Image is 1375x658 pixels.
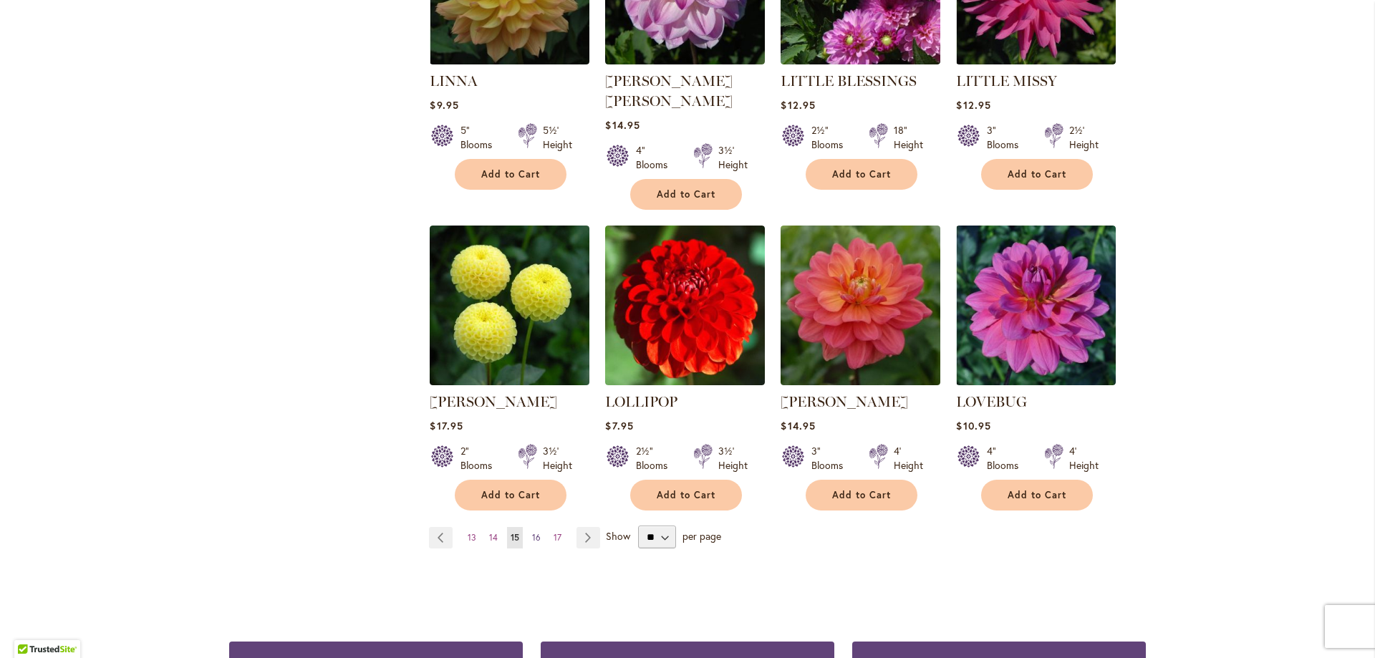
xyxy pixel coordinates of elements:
[430,226,589,385] img: LITTLE SCOTTIE
[430,72,478,89] a: LINNA
[430,419,463,432] span: $17.95
[811,444,851,473] div: 3" Blooms
[529,527,544,548] a: 16
[1008,489,1066,501] span: Add to Cart
[460,444,501,473] div: 2" Blooms
[1008,168,1066,180] span: Add to Cart
[455,480,566,511] button: Add to Cart
[987,123,1027,152] div: 3" Blooms
[956,419,990,432] span: $10.95
[468,532,476,543] span: 13
[489,532,498,543] span: 14
[11,607,51,647] iframe: Launch Accessibility Center
[605,419,633,432] span: $7.95
[511,532,519,543] span: 15
[894,444,923,473] div: 4' Height
[630,179,742,210] button: Add to Cart
[430,374,589,388] a: LITTLE SCOTTIE
[481,168,540,180] span: Add to Cart
[781,419,815,432] span: $14.95
[956,98,990,112] span: $12.95
[682,529,721,543] span: per page
[981,159,1093,190] button: Add to Cart
[718,444,748,473] div: 3½' Height
[806,480,917,511] button: Add to Cart
[481,489,540,501] span: Add to Cart
[811,123,851,152] div: 2½" Blooms
[781,374,940,388] a: LORA ASHLEY
[894,123,923,152] div: 18" Height
[605,374,765,388] a: LOLLIPOP
[486,527,501,548] a: 14
[630,480,742,511] button: Add to Cart
[455,159,566,190] button: Add to Cart
[430,98,458,112] span: $9.95
[606,529,630,543] span: Show
[657,489,715,501] span: Add to Cart
[806,159,917,190] button: Add to Cart
[605,393,677,410] a: LOLLIPOP
[430,54,589,67] a: LINNA
[1069,444,1099,473] div: 4' Height
[781,54,940,67] a: LITTLE BLESSINGS
[718,143,748,172] div: 3½' Height
[956,72,1057,89] a: LITTLE MISSY
[605,54,765,67] a: LISA LISA
[781,72,917,89] a: LITTLE BLESSINGS
[636,143,676,172] div: 4" Blooms
[550,527,565,548] a: 17
[781,226,940,385] img: LORA ASHLEY
[657,188,715,200] span: Add to Cart
[605,226,765,385] img: LOLLIPOP
[464,527,480,548] a: 13
[987,444,1027,473] div: 4" Blooms
[1069,123,1099,152] div: 2½' Height
[430,393,557,410] a: [PERSON_NAME]
[781,393,908,410] a: [PERSON_NAME]
[956,226,1116,385] img: LOVEBUG
[543,444,572,473] div: 3½' Height
[543,123,572,152] div: 5½' Height
[956,54,1116,67] a: LITTLE MISSY
[781,98,815,112] span: $12.95
[554,532,561,543] span: 17
[605,118,640,132] span: $14.95
[832,168,891,180] span: Add to Cart
[532,532,541,543] span: 16
[956,393,1027,410] a: LOVEBUG
[981,480,1093,511] button: Add to Cart
[956,374,1116,388] a: LOVEBUG
[605,72,733,110] a: [PERSON_NAME] [PERSON_NAME]
[460,123,501,152] div: 5" Blooms
[636,444,676,473] div: 2½" Blooms
[832,489,891,501] span: Add to Cart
